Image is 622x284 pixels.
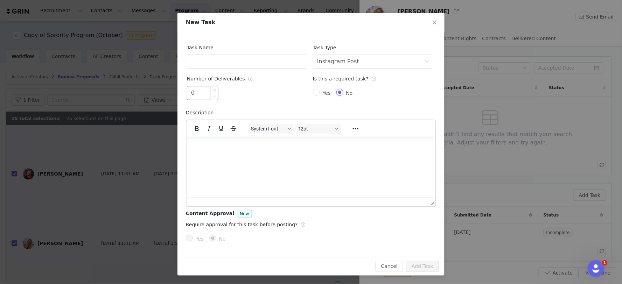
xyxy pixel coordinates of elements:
[248,124,294,134] button: Fonts
[343,90,356,96] span: No
[187,45,217,50] label: Task Name
[214,89,216,91] i: icon: up
[191,124,203,134] button: Bold
[428,198,435,206] div: Press the Up and Down arrow keys to resize the editor.
[320,90,334,96] span: Yes
[350,124,362,134] button: Reveal or hide additional toolbar items
[425,59,429,64] i: icon: down
[240,211,249,216] span: New
[186,222,306,227] span: Require approval for this task before posting?
[216,236,229,242] span: No
[425,13,445,33] button: Close
[193,236,207,242] span: Yes
[215,124,227,134] button: Underline
[317,55,359,68] div: Instagram Post
[251,126,285,132] span: System Font
[203,124,215,134] button: Italic
[406,261,439,272] button: Add Task
[187,76,253,81] span: Number of Deliverables
[432,20,438,25] i: icon: close
[313,45,340,50] label: Task Type
[602,260,608,266] span: 1
[211,86,218,93] span: Increase Value
[187,137,435,198] iframe: Rich Text Area
[186,19,215,26] span: New Task
[214,95,216,98] i: icon: down
[588,260,604,277] iframe: Intercom live chat
[186,211,234,216] span: Content Approval
[376,261,403,272] button: Cancel
[298,126,333,132] span: 12pt
[186,110,217,115] label: Description
[228,124,239,134] button: Strikethrough
[295,124,341,134] button: Font sizes
[313,76,377,81] span: Is this a required task?
[211,93,218,100] span: Decrease Value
